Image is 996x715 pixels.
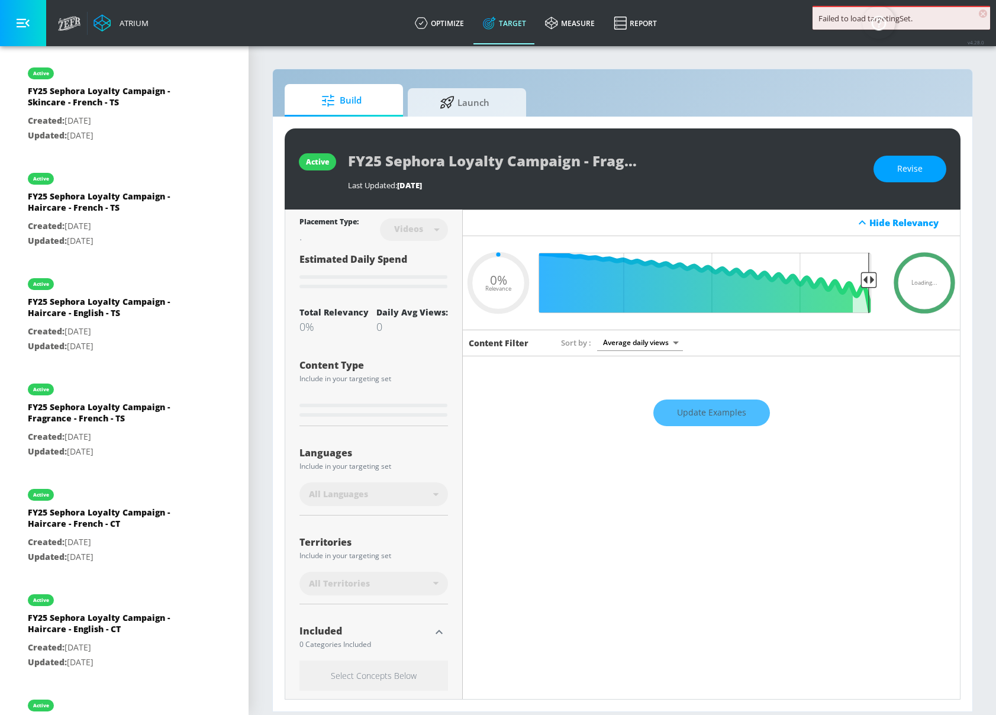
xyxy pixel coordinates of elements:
[28,235,67,246] span: Updated:
[28,191,194,219] div: FY25 Sephora Loyalty Campaign - Haircare - French - TS
[19,477,230,573] div: activeFY25 Sephora Loyalty Campaign - Haircare - French - CTCreated:[DATE]Updated:[DATE]
[33,176,49,182] div: active
[28,339,194,354] p: [DATE]
[296,86,386,115] span: Build
[28,536,65,547] span: Created:
[115,18,149,28] div: Atrium
[490,273,507,286] span: 0%
[19,582,230,678] div: activeFY25 Sephora Loyalty Campaign - Haircare - English - CTCreated:[DATE]Updated:[DATE]
[28,220,65,231] span: Created:
[473,2,536,44] a: Target
[28,551,67,562] span: Updated:
[911,280,937,286] span: Loading...
[33,387,49,392] div: active
[28,655,194,670] p: [DATE]
[28,656,67,668] span: Updated:
[28,128,194,143] p: [DATE]
[597,334,683,350] div: Average daily views
[376,307,448,318] div: Daily Avg Views:
[897,162,923,176] span: Revise
[19,161,230,257] div: activeFY25 Sephora Loyalty Campaign - Haircare - French - TSCreated:[DATE]Updated:[DATE]
[299,572,448,595] div: All Territories
[28,130,67,141] span: Updated:
[28,85,194,114] div: FY25 Sephora Loyalty Campaign - Skincare - French - TS
[28,340,67,352] span: Updated:
[33,70,49,76] div: active
[28,324,194,339] p: [DATE]
[299,661,448,691] h6: Select Concepts Below
[536,2,604,44] a: measure
[979,9,987,18] span: ×
[19,56,230,152] div: activeFY25 Sephora Loyalty Campaign - Skincare - French - TSCreated:[DATE]Updated:[DATE]
[873,156,946,182] button: Revise
[469,337,528,349] h6: Content Filter
[299,360,448,370] div: Content Type
[28,219,194,234] p: [DATE]
[28,431,65,442] span: Created:
[28,326,65,337] span: Created:
[28,446,67,457] span: Updated:
[33,492,49,498] div: active
[28,296,194,324] div: FY25 Sephora Loyalty Campaign - Haircare - English - TS
[299,253,407,266] span: Estimated Daily Spend
[33,281,49,287] div: active
[28,550,194,565] p: [DATE]
[94,14,149,32] a: Atrium
[309,578,370,590] span: All Territories
[485,286,511,292] span: Relevance
[299,463,448,470] div: Include in your targeting set
[19,266,230,362] div: activeFY25 Sephora Loyalty Campaign - Haircare - English - TSCreated:[DATE]Updated:[DATE]
[28,114,194,128] p: [DATE]
[405,2,473,44] a: optimize
[299,641,430,648] div: 0 Categories Included
[309,488,368,500] span: All Languages
[28,612,194,640] div: FY25 Sephora Loyalty Campaign - Haircare - English - CT
[376,320,448,334] div: 0
[388,224,429,234] div: Videos
[604,2,666,44] a: Report
[420,88,510,117] span: Launch
[28,642,65,653] span: Created:
[28,640,194,655] p: [DATE]
[28,115,65,126] span: Created:
[299,482,448,506] div: All Languages
[28,430,194,445] p: [DATE]
[299,307,369,318] div: Total Relevancy
[28,445,194,459] p: [DATE]
[299,537,448,547] div: Territories
[869,217,953,228] div: Hide Relevancy
[561,337,591,348] span: Sort by
[19,372,230,468] div: activeFY25 Sephora Loyalty Campaign - Fragrance - French - TSCreated:[DATE]Updated:[DATE]
[299,320,369,334] div: 0%
[299,626,430,636] div: Included
[299,375,448,382] div: Include in your targeting set
[28,507,194,535] div: FY25 Sephora Loyalty Campaign - Haircare - French - CT
[299,552,448,559] div: Include in your targeting set
[299,448,448,458] div: Languages
[28,401,194,430] div: FY25 Sephora Loyalty Campaign - Fragrance - French - TS
[463,210,960,236] div: Hide Relevancy
[33,597,49,603] div: active
[397,180,422,191] span: [DATE]
[862,6,895,39] button: Open Resource Center
[968,39,984,46] span: v 4.28.0
[306,157,329,167] div: active
[546,253,877,313] input: Final Threshold
[818,13,984,24] div: Failed to load targetingSet.
[299,217,359,229] div: Placement Type:
[33,703,49,708] div: active
[299,253,448,292] div: Estimated Daily Spend
[348,180,862,191] div: Last Updated:
[28,234,194,249] p: [DATE]
[28,535,194,550] p: [DATE]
